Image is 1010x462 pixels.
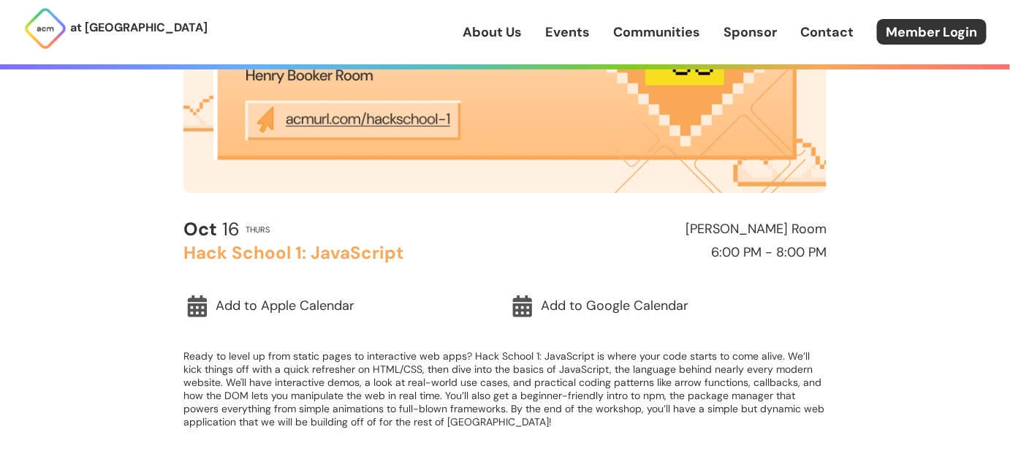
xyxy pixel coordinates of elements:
[23,7,208,50] a: at [GEOGRAPHIC_DATA]
[23,7,67,50] img: ACM Logo
[613,23,700,42] a: Communities
[183,243,498,262] h2: Hack School 1: JavaScript
[463,23,522,42] a: About Us
[183,289,501,323] a: Add to Apple Calendar
[724,23,777,42] a: Sponsor
[509,289,827,323] a: Add to Google Calendar
[183,349,827,428] p: Ready to level up from static pages to interactive web apps? Hack School 1: JavaScript is where y...
[512,222,827,237] h2: [PERSON_NAME] Room
[512,246,827,260] h2: 6:00 PM - 8:00 PM
[246,225,270,234] h2: Thurs
[183,217,217,241] b: Oct
[70,18,208,37] p: at [GEOGRAPHIC_DATA]
[545,23,590,42] a: Events
[800,23,854,42] a: Contact
[877,19,987,45] a: Member Login
[183,219,240,240] h2: 16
